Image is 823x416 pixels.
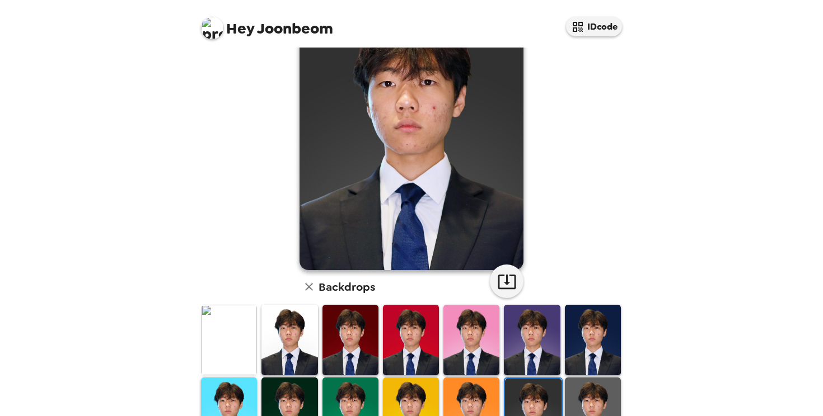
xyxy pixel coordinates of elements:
img: profile pic [201,17,223,39]
button: IDcode [566,17,622,36]
img: Original [201,305,257,375]
h6: Backdrops [319,278,375,296]
span: Joonbeom [201,11,333,36]
span: Hey [226,18,254,39]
